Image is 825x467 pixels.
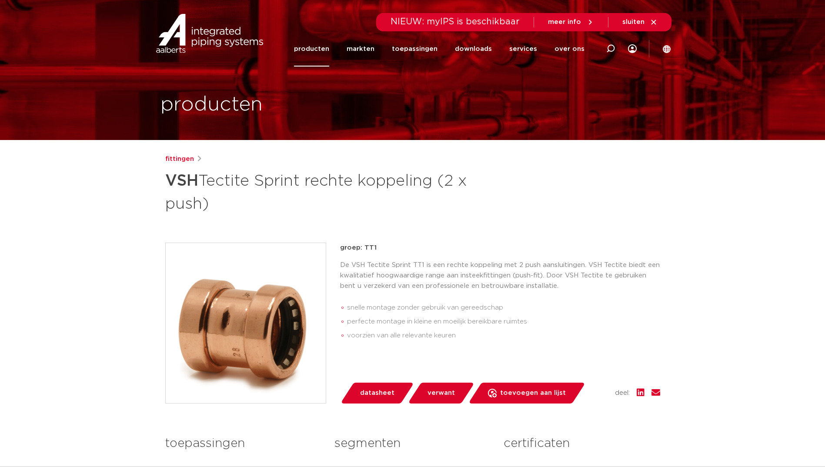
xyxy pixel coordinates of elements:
p: De VSH Tectite Sprint TT1 is een rechte koppeling met 2 push aansluitingen. VSH Tectite biedt een... [340,260,660,291]
span: toevoegen aan lijst [500,386,566,400]
a: over ons [554,31,585,67]
a: sluiten [622,18,658,26]
span: meer info [548,19,581,25]
strong: VSH [165,173,198,189]
span: datasheet [360,386,394,400]
a: producten [294,31,329,67]
h3: segmenten [334,435,491,452]
a: verwant [407,383,474,404]
nav: Menu [294,31,585,67]
li: perfecte montage in kleine en moeilijk bereikbare ruimtes [347,315,660,329]
span: verwant [428,386,455,400]
h3: toepassingen [165,435,321,452]
p: groep: TT1 [340,243,660,253]
li: snelle montage zonder gebruik van gereedschap [347,301,660,315]
a: datasheet [340,383,414,404]
img: Product Image for VSH Tectite Sprint rechte koppeling (2 x push) [166,243,326,403]
a: fittingen [165,154,194,164]
h3: certificaten [504,435,660,452]
a: toepassingen [392,31,438,67]
h1: Tectite Sprint rechte koppeling (2 x push) [165,168,492,215]
span: NIEUW: myIPS is beschikbaar [391,17,520,26]
a: downloads [455,31,492,67]
li: voorzien van alle relevante keuren [347,329,660,343]
h1: producten [160,91,263,119]
a: markten [347,31,374,67]
a: meer info [548,18,594,26]
div: my IPS [628,31,637,67]
a: services [509,31,537,67]
span: deel: [615,388,630,398]
span: sluiten [622,19,645,25]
